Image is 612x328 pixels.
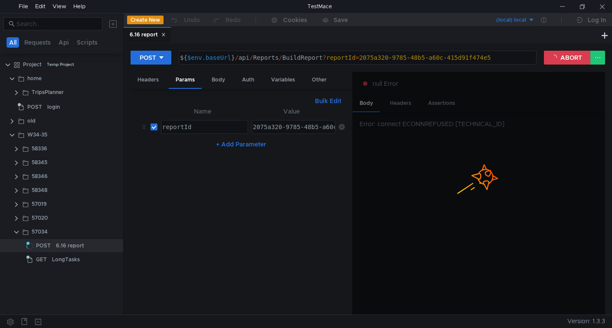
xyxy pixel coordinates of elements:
div: 6.16 report [130,30,166,39]
div: POST [140,53,156,62]
div: Headers [131,72,166,88]
button: Api [56,37,72,48]
div: Project [23,58,42,71]
span: POST [27,101,42,114]
div: Other [305,72,334,88]
div: Body [205,72,232,88]
button: Undo [164,13,206,26]
th: Value [248,106,335,117]
div: login [47,101,60,114]
button: POST [131,51,171,65]
div: Log In [588,15,606,25]
button: Scripts [74,37,100,48]
div: 58346 [32,170,48,183]
div: (local) local [496,16,526,24]
div: Auth [235,72,261,88]
button: Bulk Edit [311,96,345,106]
button: + Add Parameter [213,139,270,149]
button: Create New [127,16,164,24]
div: 58345 [32,156,47,169]
button: All [7,37,19,48]
span: GET [36,253,47,266]
span: POST [36,239,51,252]
div: TripsPlanner [32,86,64,99]
div: Cookies [283,15,307,25]
span: Version: 1.3.3 [567,315,605,328]
button: Redo [206,13,247,26]
div: 6.16 report [56,239,84,252]
span: Loading... [25,241,34,250]
button: ABORT [544,51,591,65]
div: home [27,72,42,85]
div: 58348 [32,184,47,197]
button: Requests [22,37,53,48]
button: (local) local [475,13,535,27]
div: LongTasks [52,253,80,266]
div: 57019 [32,198,47,211]
div: Save [334,17,348,23]
div: W34-35 [27,128,47,141]
div: Temp Project [47,58,74,71]
div: Undo [184,15,200,25]
div: Params [169,72,202,89]
div: 57020 [32,211,48,224]
th: Name [157,106,248,117]
input: Search... [16,19,97,29]
div: Redo [226,15,241,25]
div: 58336 [32,142,47,155]
div: old [27,114,36,127]
div: 57034 [32,225,48,238]
div: Variables [264,72,302,88]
